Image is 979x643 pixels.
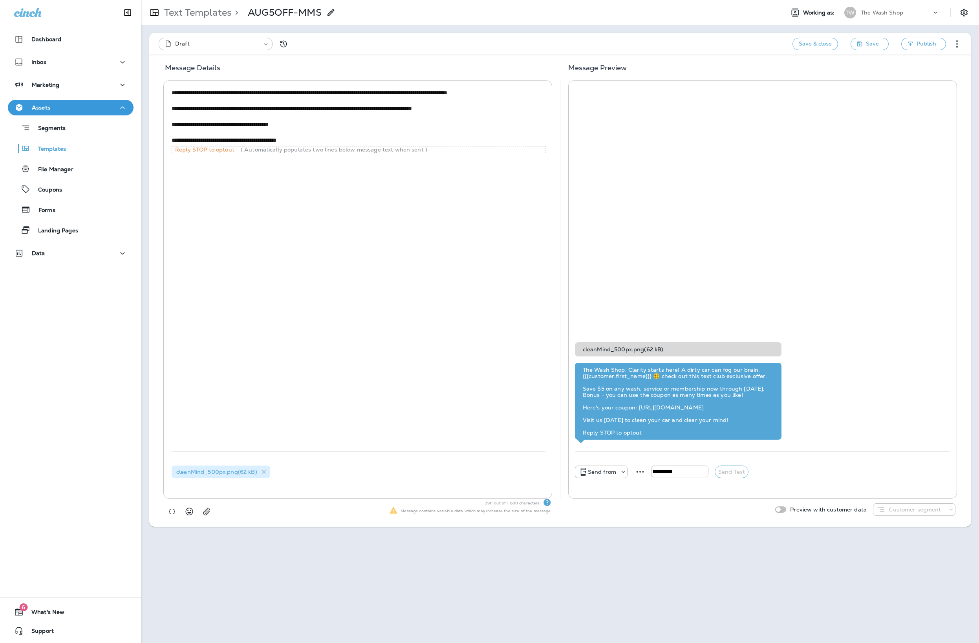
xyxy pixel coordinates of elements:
button: File Manager [8,161,134,177]
p: Customer segment [889,506,941,513]
p: Inbox [31,59,46,65]
p: 391 * out of 1,600 characters [485,500,543,506]
button: Collapse Sidebar [117,5,139,20]
p: Data [32,250,45,256]
button: Save [851,38,889,50]
button: Publish [901,38,946,50]
p: Message contains variable data which may increase the size of the message [397,508,551,514]
button: Forms [8,201,134,218]
button: Coupons [8,181,134,197]
div: cleanMind_500px.png(62 kB) [172,466,270,478]
button: Templates [8,140,134,157]
p: Preview with customer data [786,506,867,513]
p: Dashboard [31,36,61,42]
span: 6 [19,603,27,611]
span: Publish [917,39,936,49]
p: Marketing [32,82,59,88]
div: The Wash Shop: Clarity starts here! A dirty car can fog our brain, {{{customer.first_name}}} 😵‍💫 ... [583,367,774,436]
button: Inbox [8,54,134,70]
h5: Message Details [156,62,559,80]
p: Text Templates [161,7,232,18]
p: Assets [32,104,50,111]
p: ( Automatically populates two lines below message text when sent ) [241,146,427,153]
p: Templates [30,146,66,153]
span: Save [866,39,879,49]
p: Reply STOP to optout [172,146,241,153]
p: Segments [30,125,66,133]
p: Coupons [30,186,62,194]
button: Assets [8,100,134,115]
button: Save & close [792,38,838,50]
span: Support [24,628,54,637]
div: Text Segments Text messages are billed per segment. A single segment is typically 160 characters,... [543,499,551,506]
div: cleanMind_500px.png ( 62 kB ) [575,342,781,356]
button: Settings [957,5,971,20]
span: Draft [175,40,190,47]
h5: Message Preview [559,62,965,80]
button: 6What's New [8,604,134,620]
button: Data [8,245,134,261]
p: Landing Pages [30,227,78,235]
p: Forms [31,207,55,214]
p: Send from [588,469,616,475]
button: View Changelog [276,36,291,52]
p: File Manager [30,166,73,174]
button: Marketing [8,77,134,93]
p: > [232,7,238,18]
span: cleanMind_500px.png ( 62 kB ) [176,468,257,475]
span: What's New [24,609,64,618]
button: Dashboard [8,31,134,47]
p: AUG5OFF-MMS [248,7,322,18]
span: Working as: [803,9,836,16]
button: Segments [8,119,134,136]
p: The Wash Shop [861,9,903,16]
button: Support [8,623,134,639]
div: TW [844,7,856,18]
button: Landing Pages [8,222,134,238]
